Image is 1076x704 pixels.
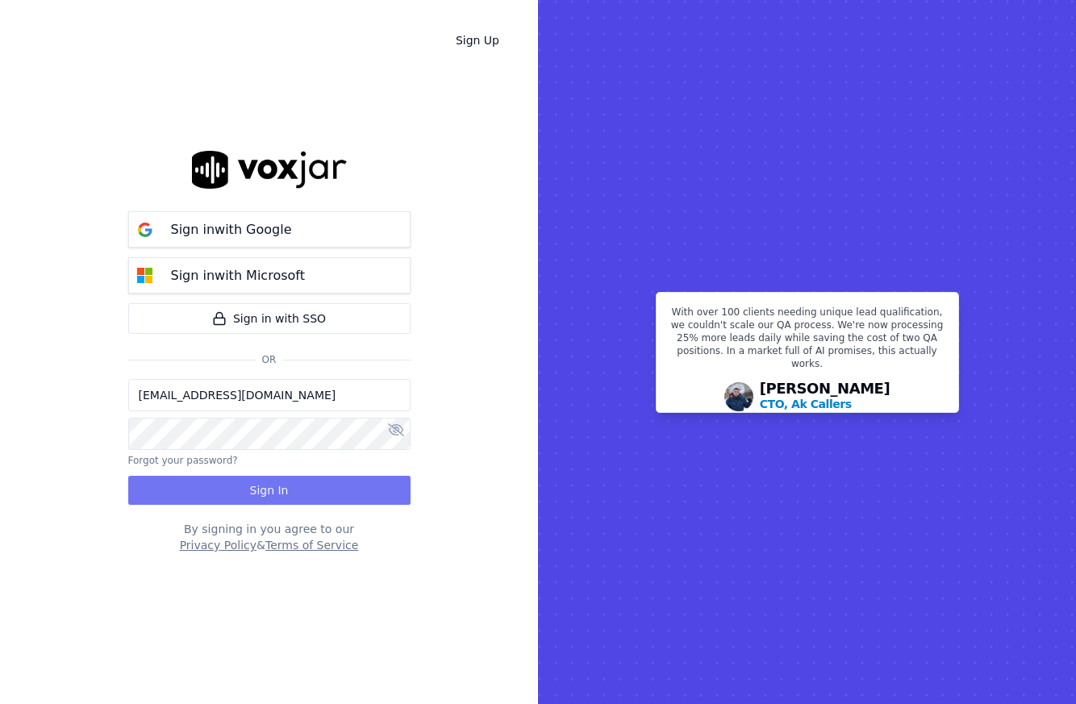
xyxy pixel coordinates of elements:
[265,537,358,553] button: Terms of Service
[180,537,256,553] button: Privacy Policy
[129,214,161,246] img: google Sign in button
[129,260,161,292] img: microsoft Sign in button
[256,353,283,366] span: Or
[171,266,305,285] p: Sign in with Microsoft
[128,379,411,411] input: Email
[171,220,292,240] p: Sign in with Google
[666,306,949,377] p: With over 100 clients needing unique lead qualification, we couldn't scale our QA process. We're ...
[760,396,852,412] p: CTO, Ak Callers
[724,382,753,411] img: Avatar
[443,26,512,55] a: Sign Up
[128,476,411,505] button: Sign In
[128,303,411,334] a: Sign in with SSO
[128,257,411,294] button: Sign inwith Microsoft
[192,151,347,189] img: logo
[128,521,411,553] div: By signing in you agree to our &
[760,381,890,412] div: [PERSON_NAME]
[128,454,238,467] button: Forgot your password?
[128,211,411,248] button: Sign inwith Google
